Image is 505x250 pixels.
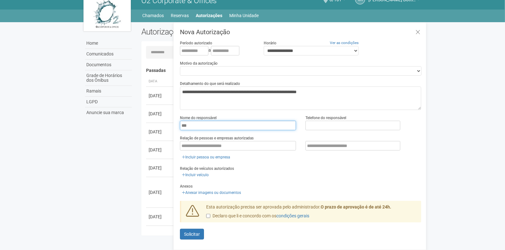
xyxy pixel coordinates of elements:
div: [DATE] [149,129,172,135]
div: [DATE] [149,93,172,99]
label: Telefone do responsável [305,115,346,121]
a: condições gerais [276,213,309,218]
label: Anexos [180,183,193,189]
a: Home [85,38,132,49]
label: Detalhamento do que será realizado [180,81,240,87]
a: Chamados [143,11,164,20]
strong: O prazo de aprovação é de até 24h. [321,204,391,209]
label: Nome do responsável [180,115,217,121]
a: LGPD [85,97,132,107]
a: Comunicados [85,49,132,60]
div: a [180,46,254,55]
button: Solicitar [180,229,204,240]
div: [DATE] [149,189,172,196]
a: Anexar imagens ou documentos [180,189,243,196]
label: Relação de pessoas e empresas autorizadas [180,135,254,141]
label: Declaro que li e concordo com os [206,213,309,219]
th: Data [146,76,175,87]
span: Solicitar [184,232,200,237]
input: Declaro que li e concordo com oscondições gerais [206,214,210,218]
div: [DATE] [149,111,172,117]
a: Incluir pessoa ou empresa [180,154,232,161]
a: Grade de Horários dos Ônibus [85,70,132,86]
a: Incluir veículo [180,171,211,178]
div: [DATE] [149,214,172,220]
a: Reservas [171,11,189,20]
label: Relação de veículos autorizados [180,166,234,171]
div: [DATE] [149,165,172,171]
label: Horário [264,40,276,46]
a: Autorizações [196,11,223,20]
a: Documentos [85,60,132,70]
div: [DATE] [149,147,172,153]
a: Ramais [85,86,132,97]
h3: Nova Autorização [180,29,421,35]
a: Anuncie sua marca [85,107,132,118]
label: Período autorizado [180,40,212,46]
label: Motivo da autorização [180,61,218,66]
div: Esta autorização precisa ser aprovada pelo administrador. [201,204,422,222]
h2: Autorizações [141,27,277,36]
a: Minha Unidade [230,11,259,20]
h4: Passadas [146,68,417,73]
a: Ver as condições [330,41,359,45]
